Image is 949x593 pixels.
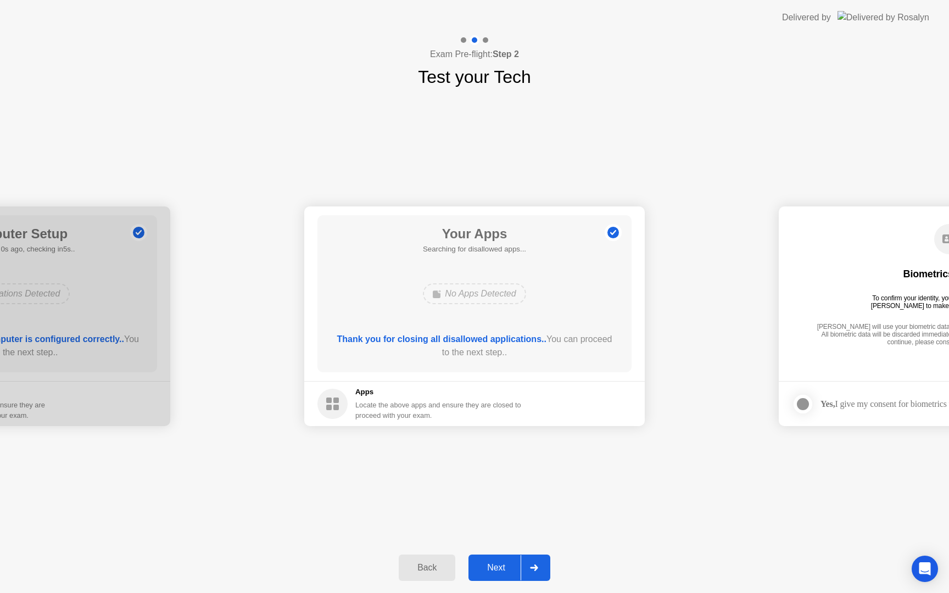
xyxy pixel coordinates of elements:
h1: Test your Tech [418,64,531,90]
h5: Searching for disallowed apps... [423,244,526,255]
h5: Apps [355,387,522,398]
div: Back [402,563,452,573]
h1: Your Apps [423,224,526,244]
button: Next [468,555,550,581]
div: Delivered by [782,11,831,24]
div: Open Intercom Messenger [912,556,938,582]
strong: Yes, [820,399,835,409]
div: You can proceed to the next step.. [333,333,616,359]
div: Locate the above apps and ensure they are closed to proceed with your exam. [355,400,522,421]
div: Next [472,563,521,573]
b: Thank you for closing all disallowed applications.. [337,334,546,344]
div: No Apps Detected [423,283,526,304]
button: Back [399,555,455,581]
img: Delivered by Rosalyn [838,11,929,24]
h4: Exam Pre-flight: [430,48,519,61]
b: Step 2 [493,49,519,59]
